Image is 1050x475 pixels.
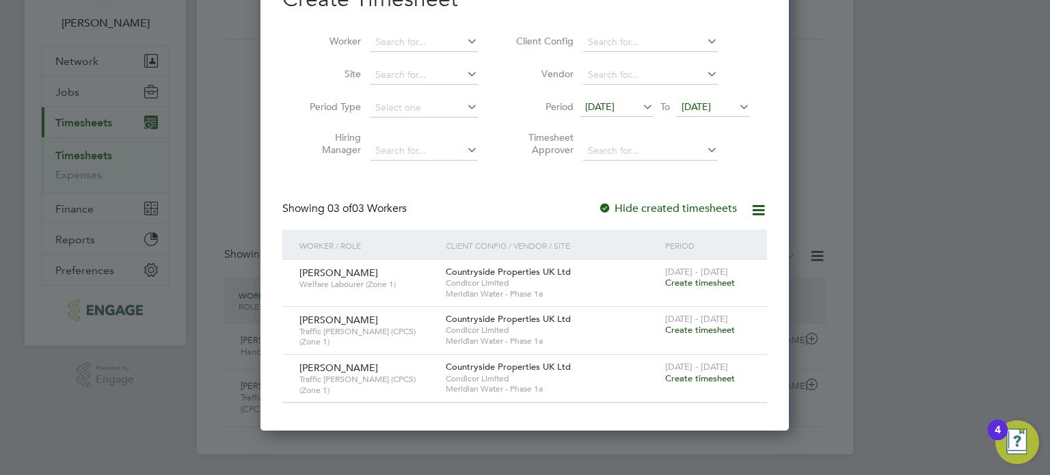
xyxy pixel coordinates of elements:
span: [PERSON_NAME] [299,267,378,279]
label: Site [299,68,361,80]
label: Client Config [512,35,574,47]
span: Condicor Limited [446,277,658,288]
div: Showing [282,202,409,216]
span: 03 Workers [327,202,407,215]
span: Meridian Water - Phase 1a [446,288,658,299]
span: Meridian Water - Phase 1a [446,336,658,347]
span: Traffic [PERSON_NAME] (CPCS) (Zone 1) [299,374,435,395]
span: Countryside Properties UK Ltd [446,266,571,277]
span: Traffic [PERSON_NAME] (CPCS) (Zone 1) [299,326,435,347]
span: [DATE] - [DATE] [665,313,728,325]
div: Client Config / Vendor / Site [442,230,662,261]
span: Welfare Labourer (Zone 1) [299,279,435,290]
span: [PERSON_NAME] [299,362,378,374]
label: Timesheet Approver [512,131,574,156]
span: Condicor Limited [446,373,658,384]
label: Worker [299,35,361,47]
span: To [656,98,674,116]
label: Vendor [512,68,574,80]
span: [DATE] - [DATE] [665,266,728,277]
span: Create timesheet [665,372,735,384]
input: Search for... [371,141,478,161]
span: Create timesheet [665,324,735,336]
input: Select one [371,98,478,118]
span: [DATE] - [DATE] [665,361,728,372]
div: Worker / Role [296,230,442,261]
label: Period Type [299,100,361,113]
span: Countryside Properties UK Ltd [446,361,571,372]
button: Open Resource Center, 4 new notifications [995,420,1039,464]
input: Search for... [583,141,718,161]
div: 4 [995,430,1001,448]
label: Hiring Manager [299,131,361,156]
input: Search for... [371,33,478,52]
span: Countryside Properties UK Ltd [446,313,571,325]
label: Hide created timesheets [598,202,737,215]
span: 03 of [327,202,352,215]
div: Period [662,230,753,261]
span: Meridian Water - Phase 1a [446,383,658,394]
span: Create timesheet [665,277,735,288]
label: Period [512,100,574,113]
input: Search for... [583,33,718,52]
span: [PERSON_NAME] [299,314,378,326]
input: Search for... [583,66,718,85]
span: Condicor Limited [446,325,658,336]
span: [DATE] [585,100,615,113]
span: [DATE] [682,100,711,113]
input: Search for... [371,66,478,85]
